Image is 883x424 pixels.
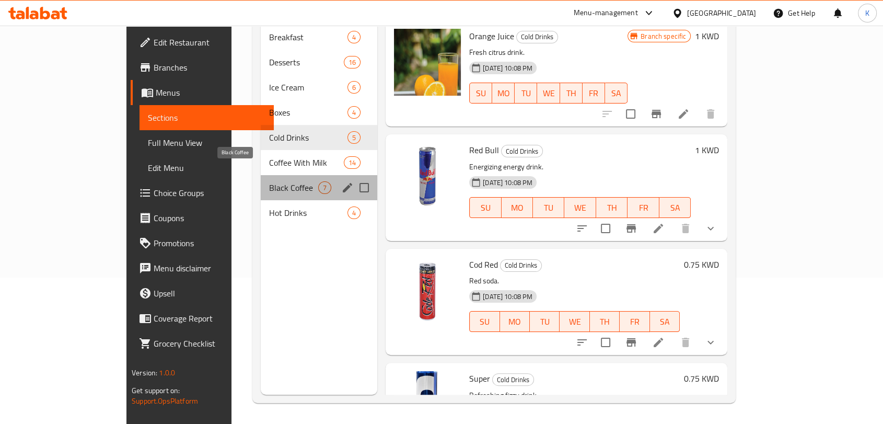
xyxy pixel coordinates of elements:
[474,200,497,215] span: SU
[154,287,265,300] span: Upsell
[583,83,605,104] button: FR
[560,311,589,332] button: WE
[564,197,596,218] button: WE
[474,86,488,101] span: SU
[154,262,265,274] span: Menu disclaimer
[698,216,723,241] button: show more
[517,31,557,43] span: Cold Drinks
[865,7,869,19] span: K
[530,311,560,332] button: TU
[269,106,347,119] span: Boxes
[340,180,355,196] button: edit
[605,83,628,104] button: SA
[500,259,542,272] div: Cold Drinks
[269,131,347,144] span: Cold Drinks
[673,330,698,355] button: delete
[595,331,617,353] span: Select to update
[261,150,377,175] div: Coffee With Milk14
[652,222,665,235] a: Edit menu item
[131,231,274,256] a: Promotions
[698,101,723,127] button: delete
[469,389,680,402] p: Refreshing fizzy drink.
[469,274,680,288] p: Red soda.
[469,142,499,158] span: Red Bull
[574,7,638,19] div: Menu-management
[533,197,564,218] button: TU
[502,197,533,218] button: MO
[496,86,510,101] span: MO
[131,281,274,306] a: Upsell
[628,197,659,218] button: FR
[469,371,490,386] span: Super
[347,81,361,94] div: items
[673,216,698,241] button: delete
[492,83,515,104] button: MO
[344,56,361,68] div: items
[541,86,555,101] span: WE
[687,7,756,19] div: [GEOGRAPHIC_DATA]
[469,311,499,332] button: SU
[636,31,690,41] span: Branch specific
[698,330,723,355] button: show more
[587,86,601,101] span: FR
[261,200,377,225] div: Hot Drinks4
[501,259,541,271] span: Cold Drinks
[394,29,461,96] img: Orange Juice
[348,83,360,93] span: 6
[148,136,265,149] span: Full Menu View
[695,29,719,43] h6: 1 KWD
[620,311,649,332] button: FR
[469,161,691,174] p: Energizing energy drink.
[132,384,180,397] span: Get support on:
[261,25,377,50] div: Breakfast4
[394,257,461,324] img: Cod Red
[154,312,265,325] span: Coverage Report
[537,83,560,104] button: WE
[148,162,265,174] span: Edit Menu
[261,125,377,150] div: Cold Drinks5
[704,222,717,235] svg: Show Choices
[590,311,620,332] button: TH
[261,50,377,75] div: Desserts16
[269,56,344,68] span: Desserts
[269,156,344,169] div: Coffee With Milk
[596,197,628,218] button: TH
[684,371,719,386] h6: 0.75 KWD
[469,83,492,104] button: SU
[131,30,274,55] a: Edit Restaurant
[677,108,690,120] a: Edit menu item
[537,200,560,215] span: TU
[154,237,265,249] span: Promotions
[159,366,175,380] span: 1.0.0
[594,314,615,329] span: TH
[347,106,361,119] div: items
[650,311,680,332] button: SA
[344,156,361,169] div: items
[560,83,583,104] button: TH
[394,143,461,210] img: Red Bull
[269,207,347,219] span: Hot Drinks
[664,200,687,215] span: SA
[506,200,529,215] span: MO
[140,155,274,180] a: Edit Menu
[269,31,347,43] span: Breakfast
[140,130,274,155] a: Full Menu View
[654,314,676,329] span: SA
[644,101,669,127] button: Branch-specific-item
[609,86,623,101] span: SA
[564,86,578,101] span: TH
[632,200,655,215] span: FR
[261,20,377,230] nav: Menu sections
[269,81,347,94] span: Ice Cream
[570,330,595,355] button: sort-choices
[479,178,537,188] span: [DATE] 10:08 PM
[347,131,361,144] div: items
[469,28,514,44] span: Orange Juice
[620,103,642,125] span: Select to update
[261,100,377,125] div: Boxes4
[131,306,274,331] a: Coverage Report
